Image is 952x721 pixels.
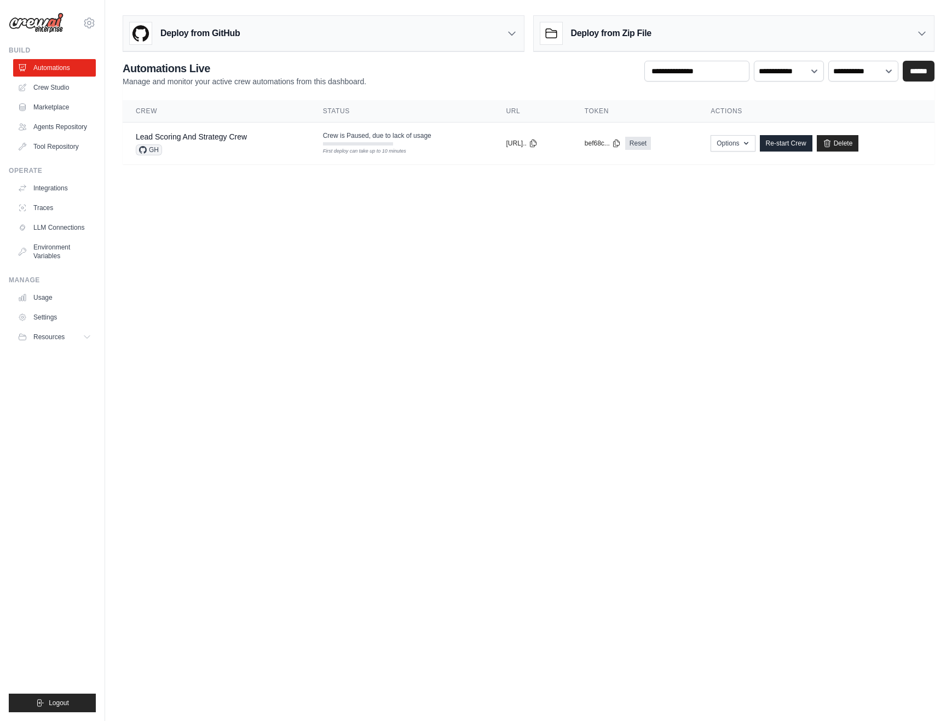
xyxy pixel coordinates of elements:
h2: Automations Live [123,61,366,76]
span: Crew is Paused, due to lack of usage [323,131,431,140]
h3: Deploy from Zip File [571,27,651,40]
a: Delete [817,135,859,152]
a: Lead Scoring And Strategy Crew [136,132,247,141]
a: Traces [13,199,96,217]
div: Manage [9,276,96,284]
div: Operate [9,166,96,175]
a: Re-start Crew [760,135,812,152]
a: Usage [13,289,96,306]
h3: Deploy from GitHub [160,27,240,40]
a: Agents Repository [13,118,96,136]
th: Status [310,100,493,123]
th: Crew [123,100,310,123]
button: Resources [13,328,96,346]
a: Reset [625,137,651,150]
span: Logout [49,699,69,707]
th: URL [493,100,571,123]
a: Integrations [13,179,96,197]
button: bef68c... [585,139,621,148]
a: Environment Variables [13,239,96,265]
a: Crew Studio [13,79,96,96]
div: Build [9,46,96,55]
a: LLM Connections [13,219,96,236]
img: Logo [9,13,64,33]
th: Actions [697,100,934,123]
a: Marketplace [13,98,96,116]
th: Token [572,100,697,123]
span: Resources [33,333,65,341]
button: Options [711,135,755,152]
img: GitHub Logo [130,22,152,44]
a: Automations [13,59,96,77]
a: Tool Repository [13,138,96,155]
p: Manage and monitor your active crew automations from this dashboard. [123,76,366,87]
button: Logout [9,694,96,712]
div: First deploy can take up to 10 minutes [323,148,393,155]
span: GH [136,144,162,155]
a: Settings [13,309,96,326]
